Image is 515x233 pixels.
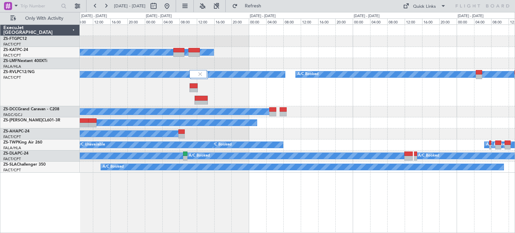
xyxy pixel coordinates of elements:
a: FACT/CPT [3,157,21,162]
span: ZS-[PERSON_NAME] [3,118,42,122]
div: Quick Links [413,3,436,10]
span: ZS-SLA [3,163,17,167]
a: ZS-[PERSON_NAME]CL601-3R [3,118,60,122]
div: A/C Booked [486,140,507,150]
a: FACT/CPT [3,53,21,58]
div: A/C Booked [297,69,319,79]
div: 08:00 [75,18,93,24]
span: Only With Activity [17,16,71,21]
a: ZS-TWPKing Air 260 [3,140,42,144]
span: ZS-RVL [3,70,17,74]
div: 04:00 [474,18,492,24]
span: ZS-KAT [3,48,17,52]
div: 12:00 [197,18,214,24]
a: ZS-DCCGrand Caravan - C208 [3,107,59,111]
div: 08:00 [179,18,197,24]
div: 16:00 [214,18,232,24]
span: Refresh [239,4,267,8]
div: 12:00 [93,18,110,24]
div: A/C Booked [103,162,124,172]
div: 16:00 [110,18,128,24]
div: 08:00 [387,18,405,24]
div: [DATE] - [DATE] [458,13,483,19]
div: 12:00 [301,18,318,24]
span: ZS-TWP [3,140,18,144]
div: A/C Unavailable [77,140,105,150]
input: Trip Number [20,1,59,11]
span: ZS-DLA [3,152,17,156]
a: FACT/CPT [3,42,21,47]
a: FACT/CPT [3,134,21,139]
div: 20:00 [439,18,457,24]
span: ZS-DCC [3,107,18,111]
a: ZS-FTGPC12 [3,37,27,41]
div: A/C Booked [189,151,210,161]
div: 00:00 [249,18,266,24]
div: 00:00 [145,18,162,24]
a: FACT/CPT [3,75,21,80]
a: FACT/CPT [3,168,21,173]
div: [DATE] - [DATE] [81,13,107,19]
span: [DATE] - [DATE] [114,3,146,9]
button: Refresh [229,1,269,11]
a: ZS-DLAPC-24 [3,152,28,156]
div: 08:00 [491,18,509,24]
div: 16:00 [318,18,336,24]
button: Only With Activity [7,13,73,24]
div: 20:00 [231,18,249,24]
a: FALA/HLA [3,145,21,151]
a: FAGC/GCJ [3,112,22,117]
a: ZS-RVLPC12/NG [3,70,35,74]
a: ZS-KATPC-24 [3,48,28,52]
div: 08:00 [283,18,301,24]
span: ZS-FTG [3,37,17,41]
div: A/C Booked [418,151,439,161]
a: ZS-SLAChallenger 350 [3,163,46,167]
div: 04:00 [370,18,388,24]
div: 00:00 [457,18,474,24]
span: ZS-LMF [3,59,17,63]
img: gray-close.svg [197,71,203,77]
span: ZS-AHA [3,129,18,133]
div: [DATE] - [DATE] [146,13,172,19]
div: [DATE] - [DATE] [250,13,276,19]
div: 00:00 [353,18,370,24]
a: ZS-LMFNextant 400XTi [3,59,47,63]
div: A/C Booked [211,140,232,150]
div: 04:00 [162,18,180,24]
div: 20:00 [335,18,353,24]
div: 12:00 [405,18,422,24]
button: Quick Links [400,1,449,11]
div: 04:00 [266,18,284,24]
div: 16:00 [422,18,440,24]
div: 20:00 [127,18,145,24]
a: FALA/HLA [3,64,21,69]
a: ZS-AHAPC-24 [3,129,30,133]
div: [DATE] - [DATE] [354,13,380,19]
